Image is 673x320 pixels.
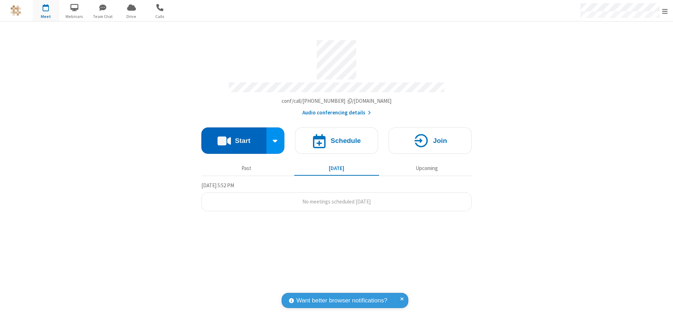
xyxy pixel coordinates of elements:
div: Start conference options [266,127,285,154]
button: Audio conferencing details [302,109,371,117]
span: [DATE] 5:52 PM [201,182,234,189]
button: Join [389,127,472,154]
button: Past [204,162,289,175]
section: Today's Meetings [201,181,472,212]
button: Start [201,127,266,154]
span: Meet [33,13,59,20]
h4: Join [433,137,447,144]
span: No meetings scheduled [DATE] [302,198,371,205]
span: Copy my meeting room link [282,98,392,104]
span: Want better browser notifications? [296,296,387,305]
button: [DATE] [294,162,379,175]
span: Calls [147,13,173,20]
section: Account details [201,35,472,117]
img: QA Selenium DO NOT DELETE OR CHANGE [11,5,21,16]
span: Team Chat [90,13,116,20]
h4: Schedule [331,137,361,144]
button: Copy my meeting room linkCopy my meeting room link [282,97,392,105]
span: Drive [118,13,145,20]
button: Upcoming [384,162,469,175]
span: Webinars [61,13,88,20]
h4: Start [235,137,250,144]
button: Schedule [295,127,378,154]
